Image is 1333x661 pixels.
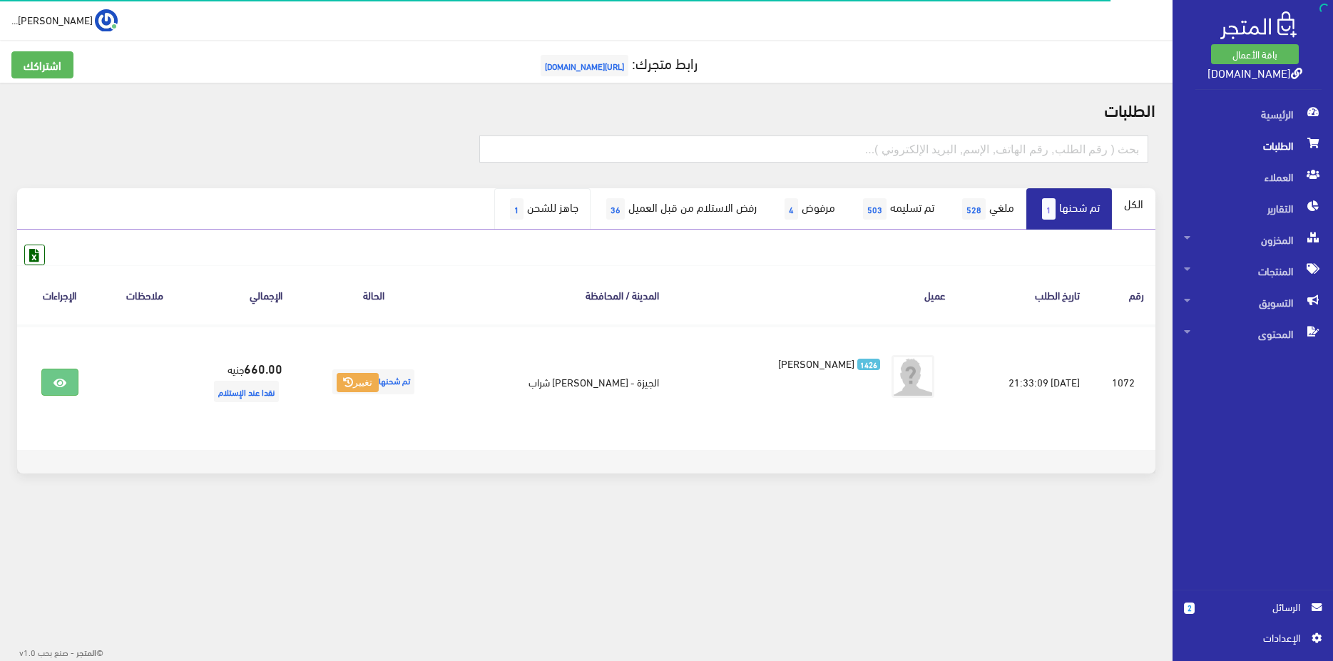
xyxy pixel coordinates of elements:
th: اﻹجمالي [187,265,294,324]
button: تغيير [337,373,379,393]
a: رفض الاستلام من قبل العميل36 [591,188,769,230]
span: الرسائل [1206,599,1300,615]
a: ... [PERSON_NAME]... [11,9,118,31]
th: المدينة / المحافظة [453,265,670,324]
a: جاهز للشحن1 [494,188,591,230]
th: عميل [670,265,957,324]
td: الجيزة - [PERSON_NAME] شراب [453,325,670,439]
a: [DOMAIN_NAME] [1207,62,1302,83]
th: تاريخ الطلب [957,265,1091,324]
a: المخزون [1173,224,1333,255]
a: اشتراكك [11,51,73,78]
span: المحتوى [1184,318,1322,349]
span: المخزون [1184,224,1322,255]
div: © [6,642,103,661]
span: 503 [863,198,887,220]
a: باقة الأعمال [1211,44,1299,64]
img: ... [95,9,118,32]
a: تم شحنها1 [1026,188,1112,230]
a: العملاء [1173,161,1333,193]
a: 1426 [PERSON_NAME] [693,355,880,371]
h2: الطلبات [17,100,1155,118]
img: . [1220,11,1297,39]
span: 1 [1042,198,1056,220]
span: الطلبات [1184,130,1322,161]
span: - صنع بحب v1.0 [19,644,74,660]
a: اﻹعدادات [1184,630,1322,652]
span: التقارير [1184,193,1322,224]
td: [DATE] 21:33:09 [957,325,1091,439]
th: ملاحظات [102,265,187,324]
td: 1072 [1091,325,1156,439]
span: نقدا عند الإستلام [214,381,279,402]
a: رابط متجرك:[URL][DOMAIN_NAME] [537,49,698,76]
a: المحتوى [1173,318,1333,349]
a: الكل [1112,188,1155,218]
span: 2 [1184,603,1195,614]
a: المنتجات [1173,255,1333,287]
a: ملغي528 [946,188,1026,230]
span: [PERSON_NAME] [778,353,854,373]
span: 1 [510,198,524,220]
img: avatar.png [892,355,934,398]
span: 36 [606,198,625,220]
span: [PERSON_NAME]... [11,11,93,29]
span: اﻹعدادات [1195,630,1299,645]
td: جنيه [187,325,294,439]
strong: المتجر [76,645,96,658]
span: 4 [785,198,798,220]
th: الحالة [294,265,453,324]
strong: 660.00 [244,359,282,377]
a: التقارير [1173,193,1333,224]
span: 1426 [857,359,881,371]
span: تم شحنها [332,369,414,394]
a: تم تسليمه503 [847,188,946,230]
th: الإجراءات [17,265,102,324]
a: 2 الرسائل [1184,599,1322,630]
span: الرئيسية [1184,98,1322,130]
span: 528 [962,198,986,220]
a: الطلبات [1173,130,1333,161]
a: الرئيسية [1173,98,1333,130]
a: مرفوض4 [769,188,847,230]
input: بحث ( رقم الطلب, رقم الهاتف, الإسم, البريد اﻹلكتروني )... [479,135,1149,163]
span: المنتجات [1184,255,1322,287]
span: التسويق [1184,287,1322,318]
span: العملاء [1184,161,1322,193]
th: رقم [1091,265,1156,324]
span: [URL][DOMAIN_NAME] [541,55,628,76]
